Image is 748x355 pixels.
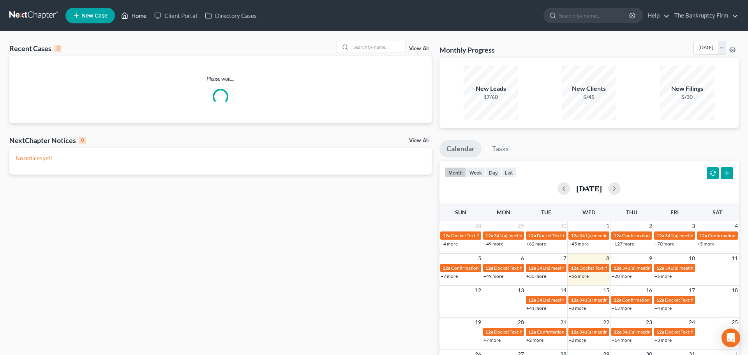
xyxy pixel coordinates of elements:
span: 10 [688,254,696,263]
span: 12a [656,297,664,303]
span: 12a [485,233,493,238]
a: +2 more [526,337,543,343]
div: Recent Cases [9,44,62,53]
a: +127 more [612,241,634,247]
span: Fri [670,209,679,215]
a: +8 more [569,305,586,311]
span: 8 [605,254,610,263]
a: Calendar [439,140,482,157]
span: 341(a) meeting for Spenser Love Sr. & [PERSON_NAME] Love [537,265,660,271]
span: 341(a) meeting for [PERSON_NAME] [579,329,654,335]
span: 14 [559,286,567,295]
a: +45 more [569,241,589,247]
a: +41 more [526,305,546,311]
a: Help [644,9,670,23]
span: 12a [485,329,493,335]
span: 12a [443,265,450,271]
span: Thu [626,209,637,215]
span: 12a [656,233,664,238]
a: +3 more [654,337,672,343]
a: +33 more [526,273,546,279]
span: 7 [563,254,567,263]
span: 17 [688,286,696,295]
span: 341(a) meeting for [PERSON_NAME] [622,329,697,335]
button: month [445,167,466,178]
span: 5 [477,254,482,263]
span: 28 [474,221,482,231]
button: week [466,167,485,178]
div: New Leads [464,84,518,93]
h2: [DATE] [576,184,602,193]
input: Search by name... [351,41,406,53]
a: +56 more [569,273,589,279]
a: Home [117,9,150,23]
span: 20 [517,318,525,327]
div: 5/30 [660,93,714,101]
span: 12a [614,233,621,238]
span: 13 [517,286,525,295]
span: Docket Text: for [PERSON_NAME] [665,329,735,335]
span: 12a [614,329,621,335]
span: 15 [602,286,610,295]
span: 12a [571,233,579,238]
span: 30 [559,221,567,231]
div: 0 [79,137,86,144]
span: New Case [81,13,108,19]
a: Client Portal [150,9,201,23]
a: +14 more [612,337,632,343]
span: Confirmation hearing for [PERSON_NAME] [622,297,711,303]
span: Confirmation hearing for [PERSON_NAME] [622,233,711,238]
span: 16 [645,286,653,295]
a: +5 more [697,241,714,247]
span: 12a [443,233,450,238]
span: 12a [656,265,664,271]
span: 29 [517,221,525,231]
a: +49 more [483,241,503,247]
span: 3 [691,221,696,231]
span: Docket Text: for [PERSON_NAME] [665,297,735,303]
div: 17/60 [464,93,518,101]
span: 12a [485,265,493,271]
span: 21 [559,318,567,327]
span: Wed [582,209,595,215]
p: No notices yet! [16,154,425,162]
span: 18 [731,286,739,295]
a: Tasks [485,140,516,157]
span: 341(a) meeting for [PERSON_NAME] [665,233,740,238]
a: Directory Cases [201,9,261,23]
span: 12a [614,297,621,303]
span: 24 [688,318,696,327]
span: 23 [645,318,653,327]
span: 6 [520,254,525,263]
div: New Filings [660,84,714,93]
span: Sat [713,209,722,215]
a: +7 more [441,273,458,279]
input: Search by name... [559,8,630,23]
span: 22 [602,318,610,327]
div: 0 [55,45,62,52]
p: Please wait... [9,75,432,83]
span: 341(a) meeting for [PERSON_NAME] [579,233,654,238]
a: +7 more [483,337,501,343]
a: +4 more [654,305,672,311]
span: Docket Text: for [PERSON_NAME] [451,233,521,238]
span: 11 [731,254,739,263]
div: 5/45 [562,93,616,101]
a: +4 more [441,241,458,247]
span: Docket Text: for [PERSON_NAME] [494,265,564,271]
span: Docket Text: for [PERSON_NAME] [537,233,607,238]
a: The Bankruptcy Firm [670,9,738,23]
button: day [485,167,501,178]
span: 19 [474,318,482,327]
button: list [501,167,516,178]
span: 12a [571,265,579,271]
span: 12a [528,297,536,303]
h3: Monthly Progress [439,45,495,55]
a: View All [409,138,429,143]
a: +20 more [612,273,632,279]
span: Tue [541,209,551,215]
span: 9 [648,254,653,263]
span: 1 [605,221,610,231]
a: +2 more [569,337,586,343]
span: Docket Text: for [PERSON_NAME] & [PERSON_NAME] [579,265,690,271]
